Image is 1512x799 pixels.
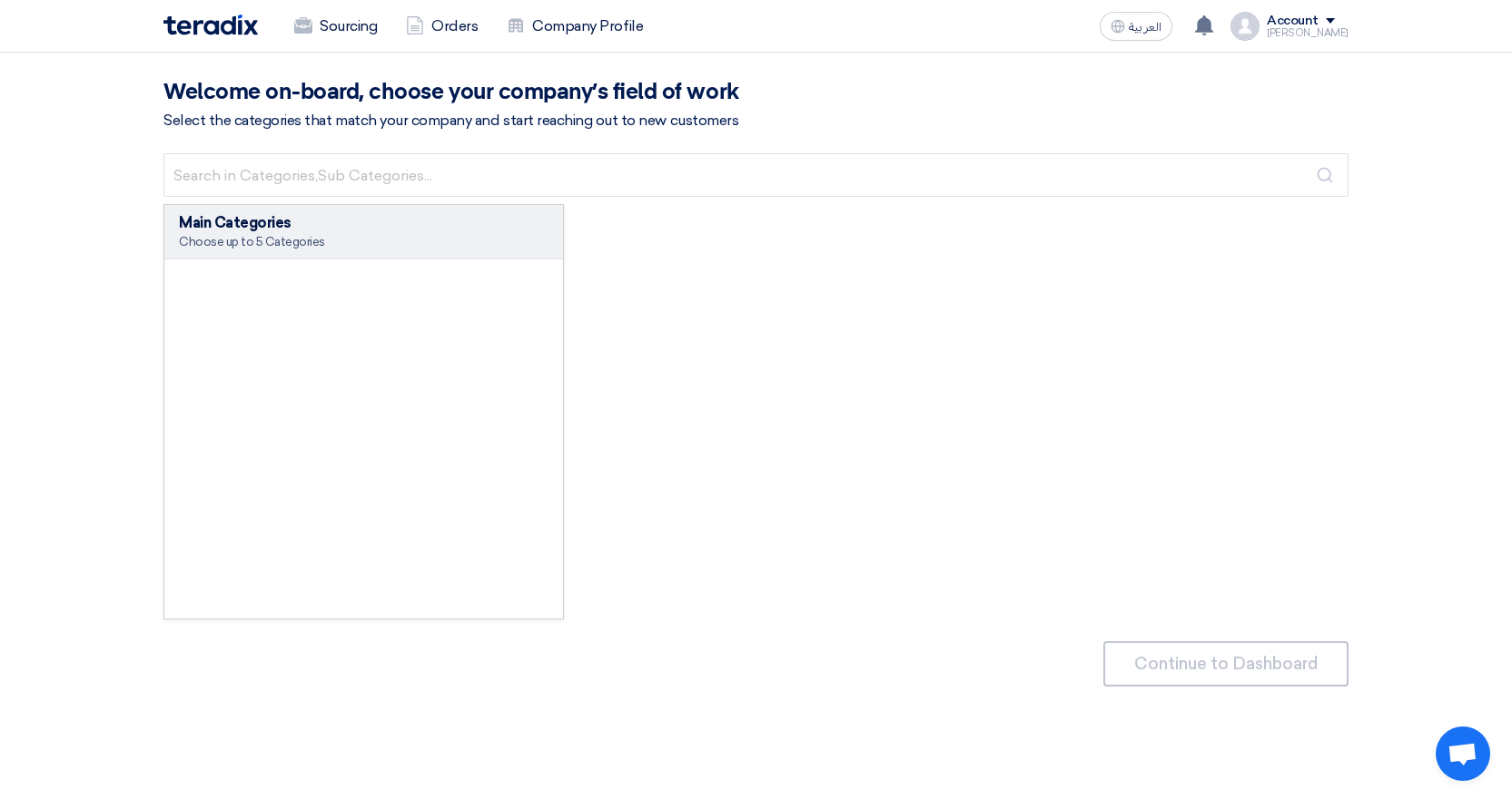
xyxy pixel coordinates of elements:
input: Search in Categories,Sub Categories... [163,153,1349,197]
div: Select the categories that match your company and start reaching out to new customers [163,110,1349,132]
div: Choose up to 5 Categories [179,234,548,250]
a: Company Profile [492,6,657,46]
button: Continue to Dashboard [1103,641,1349,687]
div: Main Categories [179,212,548,234]
div: [PERSON_NAME] [1267,28,1349,38]
img: profile_test.png [1230,12,1260,41]
span: العربية [1129,21,1161,34]
h2: Welcome on-board, choose your company’s field of work [163,80,1349,105]
a: Open chat [1436,726,1490,781]
button: العربية [1100,12,1172,41]
a: Orders [391,6,492,46]
img: Teradix logo [163,15,258,35]
a: Sourcing [280,6,391,46]
div: Account [1267,14,1319,29]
